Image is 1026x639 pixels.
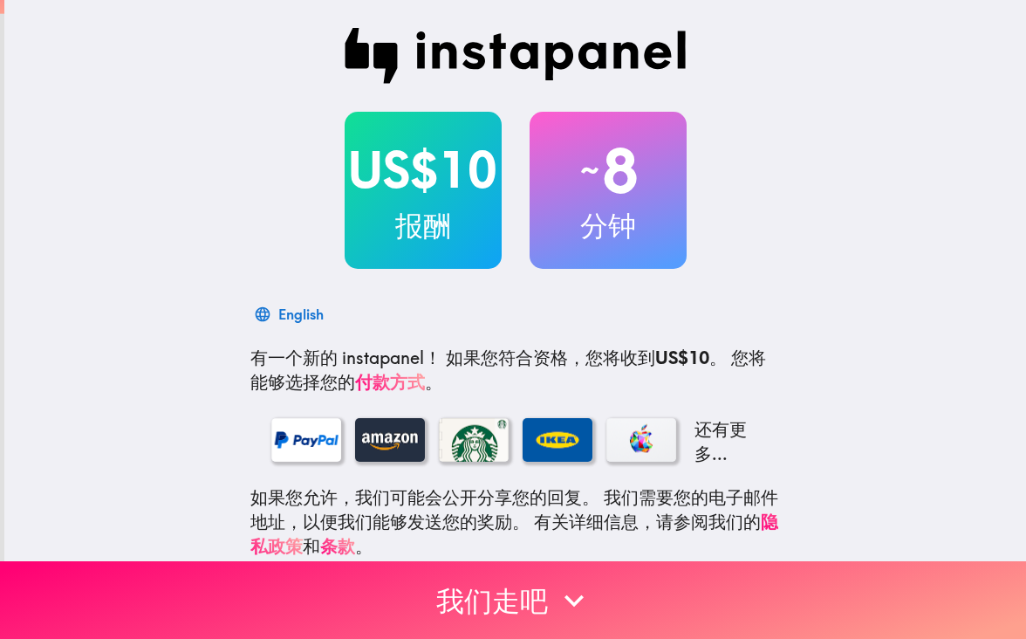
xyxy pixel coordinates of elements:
[690,417,760,466] p: 还有更多...
[345,135,502,207] h2: US$10
[250,297,331,332] button: English
[355,371,425,393] a: 付款方式
[530,135,687,207] h2: 8
[250,485,781,559] p: 如果您允许，我们可能会公开分享您的回复。 我们需要您的电子邮件地址，以便我们能够发送您的奖励。 有关详细信息，请参阅我们的 和 。
[578,144,602,196] span: ~
[655,347,709,368] b: US$10
[530,206,687,245] h3: 分钟
[320,535,355,557] a: 条款
[345,28,687,84] img: Instapanel
[278,302,324,326] div: English
[250,511,778,557] a: 隐私政策
[250,346,781,395] p: 如果您符合资格，您将收到 。 您将能够选择您的 。
[345,206,502,245] h3: 报酬
[250,347,441,368] span: 有一个新的 instapanel！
